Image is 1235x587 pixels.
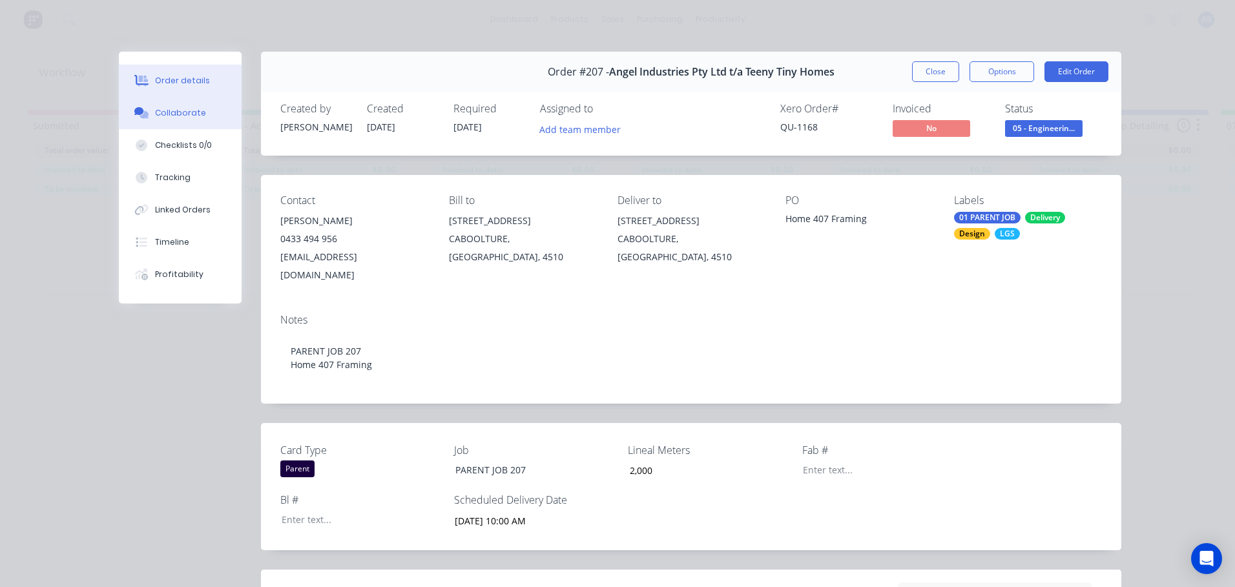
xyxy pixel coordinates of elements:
[119,226,242,258] button: Timeline
[155,236,189,248] div: Timeline
[280,331,1102,384] div: PARENT JOB 207 Home 407 Framing
[280,194,428,207] div: Contact
[155,172,191,183] div: Tracking
[1005,103,1102,115] div: Status
[785,212,933,230] div: Home 407 Framing
[617,230,765,266] div: CABOOLTURE, [GEOGRAPHIC_DATA], 4510
[548,66,609,78] span: Order #207 -
[119,97,242,129] button: Collaborate
[453,121,482,133] span: [DATE]
[119,258,242,291] button: Profitability
[954,194,1102,207] div: Labels
[449,212,597,266] div: [STREET_ADDRESS]CABOOLTURE, [GEOGRAPHIC_DATA], 4510
[155,139,212,151] div: Checklists 0/0
[119,65,242,97] button: Order details
[119,194,242,226] button: Linked Orders
[119,129,242,161] button: Checklists 0/0
[155,204,211,216] div: Linked Orders
[1044,61,1108,82] button: Edit Order
[893,103,990,115] div: Invoiced
[954,228,990,240] div: Design
[453,103,524,115] div: Required
[454,442,616,458] label: Job
[954,212,1021,223] div: 01 PARENT JOB
[1005,120,1083,139] button: 05 - Engineerin...
[995,228,1020,240] div: LGS
[280,120,351,134] div: [PERSON_NAME]
[280,314,1102,326] div: Notes
[449,212,597,230] div: [STREET_ADDRESS]
[609,66,835,78] span: Angel Industries Pty Ltd t/a Teeny Tiny Homes
[280,212,428,230] div: [PERSON_NAME]
[780,103,877,115] div: Xero Order #
[628,442,789,458] label: Lineal Meters
[280,212,428,284] div: [PERSON_NAME]0433 494 956[EMAIL_ADDRESS][DOMAIN_NAME]
[970,61,1034,82] button: Options
[540,103,669,115] div: Assigned to
[617,212,765,266] div: [STREET_ADDRESS]CABOOLTURE, [GEOGRAPHIC_DATA], 4510
[1191,543,1222,574] div: Open Intercom Messenger
[155,75,210,87] div: Order details
[155,269,203,280] div: Profitability
[449,194,597,207] div: Bill to
[619,460,789,480] input: Enter number...
[280,492,442,508] label: Bl #
[912,61,959,82] button: Close
[617,194,765,207] div: Deliver to
[280,103,351,115] div: Created by
[280,460,315,477] div: Parent
[280,442,442,458] label: Card Type
[367,121,395,133] span: [DATE]
[785,194,933,207] div: PO
[280,248,428,284] div: [EMAIL_ADDRESS][DOMAIN_NAME]
[893,120,970,136] span: No
[780,120,877,134] div: QU-1168
[449,230,597,266] div: CABOOLTURE, [GEOGRAPHIC_DATA], 4510
[367,103,438,115] div: Created
[280,230,428,248] div: 0433 494 956
[533,120,628,138] button: Add team member
[1025,212,1065,223] div: Delivery
[802,442,964,458] label: Fab #
[1005,120,1083,136] span: 05 - Engineerin...
[155,107,206,119] div: Collaborate
[119,161,242,194] button: Tracking
[540,120,628,138] button: Add team member
[446,511,607,530] input: Enter date and time
[445,460,607,479] div: PARENT JOB 207
[617,212,765,230] div: [STREET_ADDRESS]
[454,492,616,508] label: Scheduled Delivery Date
